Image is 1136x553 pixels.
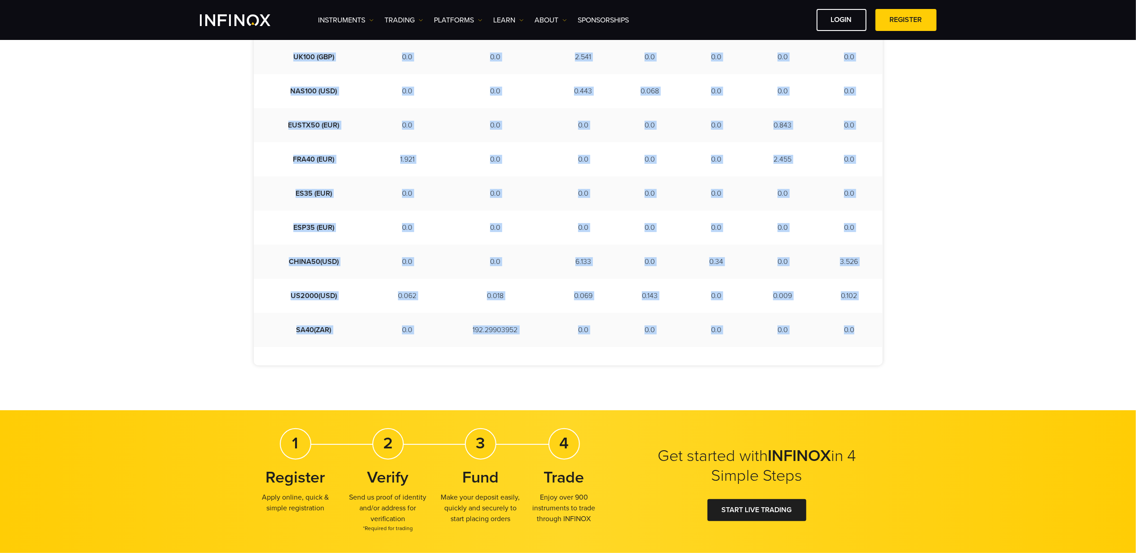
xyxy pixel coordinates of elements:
td: 0.0 [816,74,882,108]
td: 0.0 [749,40,816,74]
td: 0.843 [749,108,816,142]
td: 0.068 [616,74,683,108]
td: 0.0 [550,142,616,176]
a: REGISTER [875,9,937,31]
td: 0.0 [441,74,550,108]
td: 0.009 [749,279,816,313]
a: INFINOX Logo [200,14,292,26]
td: 6.133 [550,245,616,279]
td: 192.29903952 [441,313,550,347]
td: ES35 (EUR) [254,176,374,211]
a: ABOUT [535,15,567,26]
td: 0.0 [441,108,550,142]
td: 3.526 [816,245,882,279]
td: 0.0 [441,40,550,74]
td: 2.541 [550,40,616,74]
td: 0.0 [616,176,683,211]
td: 0.0 [749,313,816,347]
td: 0.062 [374,279,441,313]
td: FRA40 (EUR) [254,142,374,176]
td: 0.0 [683,74,749,108]
td: 0.34 [683,245,749,279]
td: ESP35 (EUR) [254,211,374,245]
span: *Required for trading [346,524,430,532]
td: 0.0 [683,279,749,313]
td: 0.0 [616,40,683,74]
td: 0.0 [749,176,816,211]
td: 0.102 [816,279,882,313]
td: CHINA50(USD) [254,245,374,279]
td: 0.0 [816,313,882,347]
p: Make your deposit easily, quickly and securely to start placing orders [439,492,522,524]
td: EUSTX50 (EUR) [254,108,374,142]
td: SA40(ZAR) [254,313,374,347]
td: 0.0 [616,108,683,142]
td: 0.0 [550,176,616,211]
a: START LIVE TRADING [707,499,806,521]
a: SPONSORSHIPS [578,15,629,26]
td: 0.018 [441,279,550,313]
td: 0.0 [616,313,683,347]
td: 0.0 [374,74,441,108]
td: 0.0 [616,142,683,176]
td: 0.0 [374,176,441,211]
strong: 1 [292,434,299,453]
td: 0.0 [550,108,616,142]
td: 0.0 [374,40,441,74]
a: Learn [494,15,524,26]
td: 0.443 [550,74,616,108]
td: 0.143 [616,279,683,313]
td: 0.0 [816,142,882,176]
td: 0.0 [374,313,441,347]
a: LOGIN [817,9,866,31]
td: UK100 (GBP) [254,40,374,74]
td: 0.0 [550,211,616,245]
td: 0.0 [374,108,441,142]
td: 0.0 [441,211,550,245]
td: NAS100 (USD) [254,74,374,108]
td: 0.0 [441,245,550,279]
td: 1.921 [374,142,441,176]
td: 0.0 [816,176,882,211]
p: Send us proof of identity and/or address for verification [346,492,430,532]
td: 0.0 [616,245,683,279]
a: PLATFORMS [434,15,482,26]
strong: Fund [462,468,499,487]
td: 0.0 [550,313,616,347]
td: US2000(USD) [254,279,374,313]
td: 0.0 [374,211,441,245]
strong: Verify [367,468,409,487]
p: Enjoy over 900 instruments to trade through INFINOX [522,492,606,524]
a: Instruments [318,15,374,26]
strong: Register [266,468,325,487]
td: 0.069 [550,279,616,313]
p: Apply online, quick & simple registration [254,492,337,513]
a: TRADING [385,15,423,26]
td: 0.0 [749,74,816,108]
td: 0.0 [816,211,882,245]
td: 0.0 [683,108,749,142]
strong: 2 [383,434,393,453]
td: 0.0 [683,176,749,211]
td: 0.0 [441,176,550,211]
strong: Trade [544,468,584,487]
td: 0.0 [683,211,749,245]
strong: INFINOX [768,446,831,465]
td: 0.0 [374,245,441,279]
td: 0.0 [683,142,749,176]
strong: 4 [559,434,569,453]
h2: Get started with in 4 Simple Steps [645,446,869,486]
td: 0.0 [683,40,749,74]
td: 0.0 [683,313,749,347]
td: 0.0 [816,40,882,74]
td: 2.455 [749,142,816,176]
td: 0.0 [616,211,683,245]
strong: 3 [476,434,485,453]
td: 0.0 [749,245,816,279]
td: 0.0 [749,211,816,245]
td: 0.0 [816,108,882,142]
td: 0.0 [441,142,550,176]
